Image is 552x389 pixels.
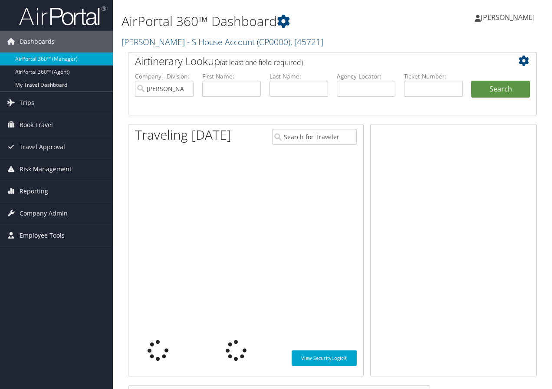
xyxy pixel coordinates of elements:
[272,129,357,145] input: Search for Traveler
[337,72,395,81] label: Agency Locator:
[20,158,72,180] span: Risk Management
[135,72,194,81] label: Company - Division:
[19,6,106,26] img: airportal-logo.png
[135,54,496,69] h2: Airtinerary Lookup
[20,92,34,114] span: Trips
[481,13,535,22] span: [PERSON_NAME]
[135,126,231,144] h1: Traveling [DATE]
[290,36,323,48] span: , [ 45721 ]
[20,31,55,52] span: Dashboards
[220,58,303,67] span: (at least one field required)
[122,36,323,48] a: [PERSON_NAME] - S House Account
[20,203,68,224] span: Company Admin
[269,72,328,81] label: Last Name:
[257,36,290,48] span: ( CP0000 )
[292,350,357,366] a: View SecurityLogic®
[404,72,463,81] label: Ticket Number:
[20,114,53,136] span: Book Travel
[471,81,530,98] button: Search
[202,72,261,81] label: First Name:
[475,4,543,30] a: [PERSON_NAME]
[20,180,48,202] span: Reporting
[122,12,403,30] h1: AirPortal 360™ Dashboard
[20,225,65,246] span: Employee Tools
[20,136,65,158] span: Travel Approval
